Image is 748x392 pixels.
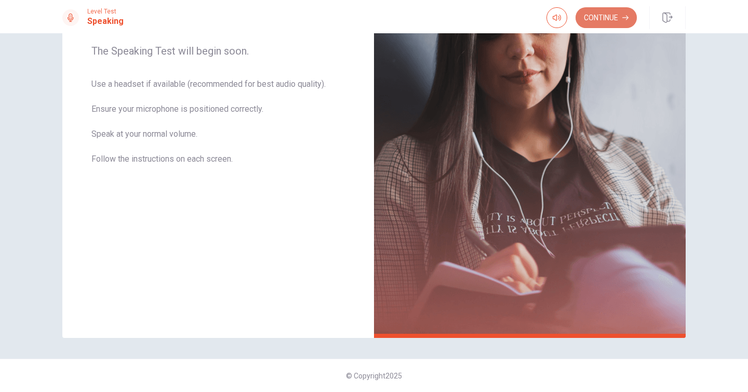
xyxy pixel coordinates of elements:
[87,8,124,15] span: Level Test
[87,15,124,28] h1: Speaking
[91,78,345,178] span: Use a headset if available (recommended for best audio quality). Ensure your microphone is positi...
[346,372,402,380] span: © Copyright 2025
[576,7,637,28] button: Continue
[91,45,345,57] span: The Speaking Test will begin soon.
